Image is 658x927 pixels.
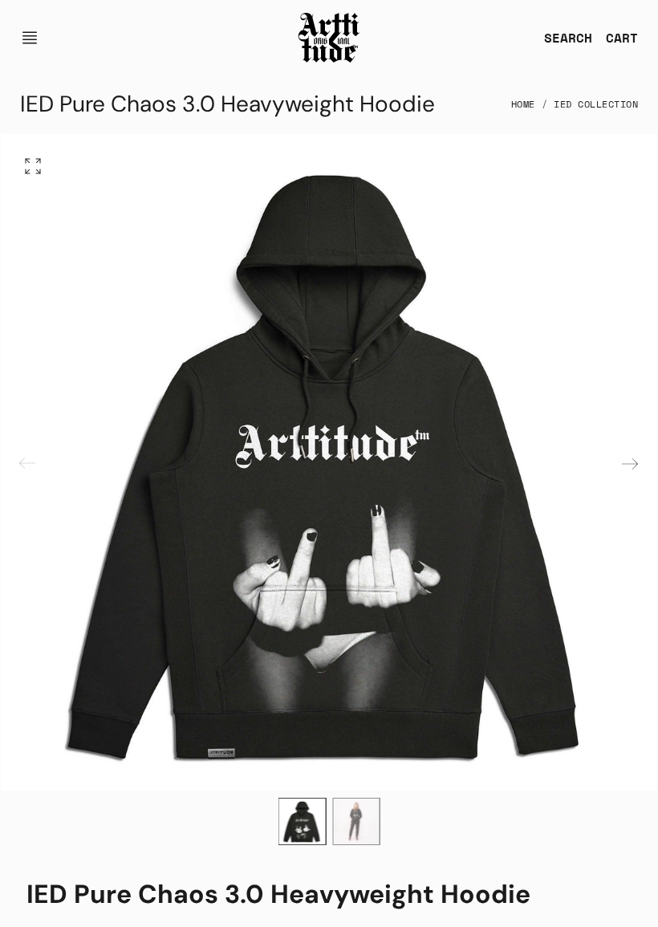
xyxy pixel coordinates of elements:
[332,798,380,846] div: 2 / 2
[593,22,638,54] a: Open cart
[554,87,638,122] a: IED Collection
[531,22,593,54] a: SEARCH
[278,798,327,846] div: 1 / 2
[511,87,535,122] a: Home
[279,799,326,845] img: IED Pure Chaos 3.0 Heavyweight Hoodie
[26,878,632,910] h1: IED Pure Chaos 3.0 Heavyweight Hoodie
[611,445,649,483] div: Next slide
[20,18,49,57] button: Open navigation
[20,85,435,124] div: IED Pure Chaos 3.0 Heavyweight Hoodie
[297,10,361,65] img: Arttitude
[1,134,657,791] img: IED Pure Chaos 3.0 Heavyweight Hoodie
[606,28,638,47] div: CART
[333,799,380,845] img: IED Pure Chaos 3.0 Heavyweight Hoodie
